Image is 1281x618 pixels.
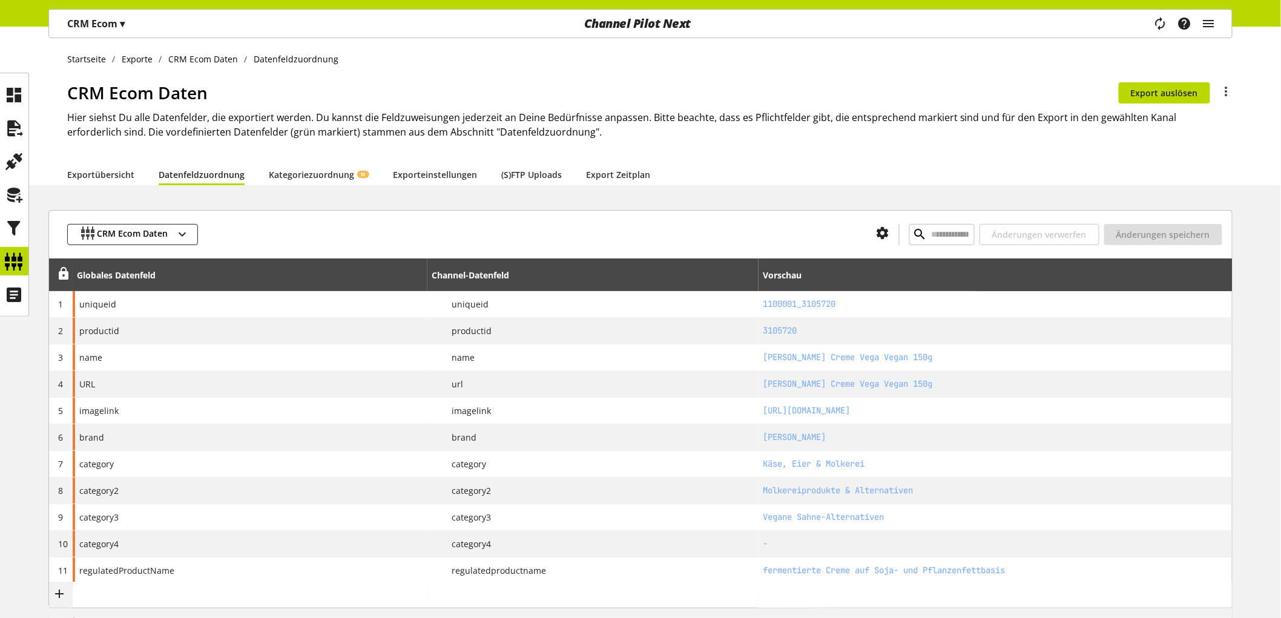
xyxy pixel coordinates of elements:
[58,352,63,363] span: 3
[442,351,475,364] span: name
[442,324,492,337] span: productid
[58,432,63,443] span: 6
[58,268,70,280] span: Entsperren, um Zeilen neu anzuordnen
[79,431,104,444] span: brand
[120,17,125,30] span: ▾
[122,53,153,65] span: Exporte
[442,378,463,390] span: url
[992,228,1087,241] span: Änderungen verwerfen
[763,431,1228,444] h2: Dr. Oetker
[79,404,119,417] span: imagelink
[763,484,1228,497] h2: Molkereiprodukte & Alternativen
[1116,228,1210,241] span: Änderungen speichern
[58,298,63,310] span: 1
[97,227,168,242] span: CRM Ecom Daten
[58,565,68,576] span: 11
[763,537,1228,550] h2: -
[763,458,1228,470] h2: Käse, Eier & Molkerei
[763,298,1228,311] h2: 1100001_3105720
[763,378,1228,390] h2: Dr. Oetker Creme Vega Vegan 150g
[442,511,491,524] span: category3
[58,378,63,390] span: 4
[442,458,486,470] span: category
[67,110,1233,139] h2: Hier siehst Du alle Datenfelder, die exportiert werden. Du kannst die Feldzuweisungen jederzeit a...
[501,168,562,181] a: (S)FTP Uploads
[79,298,116,311] span: uniqueid
[67,80,1119,105] h1: CRM Ecom Daten
[432,269,509,281] div: Channel-Datenfeld
[393,168,477,181] a: Exporteinstellungen
[58,458,63,470] span: 7
[763,564,1228,577] h2: fermentierte Creme auf Soja- und Pflanzenfettbasis
[442,404,491,417] span: imagelink
[48,9,1233,38] nav: main navigation
[79,511,119,524] span: category3
[67,224,198,245] button: CRM Ecom Daten
[442,537,491,550] span: category4
[159,168,245,181] a: Datenfeldzuordnung
[763,511,1228,524] h2: Vegane Sahne-Alternativen
[1104,224,1222,245] button: Änderungen speichern
[980,224,1099,245] button: Änderungen verwerfen
[67,16,125,31] p: CRM Ecom
[79,351,102,364] span: name
[1131,87,1198,99] span: Export auslösen
[58,511,63,523] span: 9
[79,378,95,390] span: URL
[1119,82,1210,104] button: Export auslösen
[58,538,68,550] span: 10
[58,325,63,337] span: 2
[79,484,119,497] span: category2
[763,324,1228,337] h2: 3105720
[67,53,106,65] span: Startseite
[442,564,546,577] span: regulatedproductname
[79,324,119,337] span: productid
[53,268,70,283] div: Entsperren, um Zeilen neu anzuordnen
[361,171,366,178] span: KI
[269,168,369,181] a: KategoriezuordnungKI
[442,431,476,444] span: brand
[442,298,489,311] span: uniqueid
[67,53,113,65] a: Startseite
[79,564,174,577] span: regulatedProductName
[77,269,156,281] div: Globales Datenfeld
[67,168,134,181] a: Exportübersicht
[58,405,63,416] span: 5
[763,404,1228,417] h2: https://img.rewe-static.de/3105720/26236789_digital-image.png
[79,537,119,550] span: category4
[116,53,159,65] a: Exporte
[58,485,63,496] span: 8
[442,484,491,497] span: category2
[79,458,114,470] span: category
[763,351,1228,364] h2: Dr. Oetker Creme Vega Vegan 150g
[763,269,802,281] div: Vorschau
[586,168,650,181] a: Export Zeitplan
